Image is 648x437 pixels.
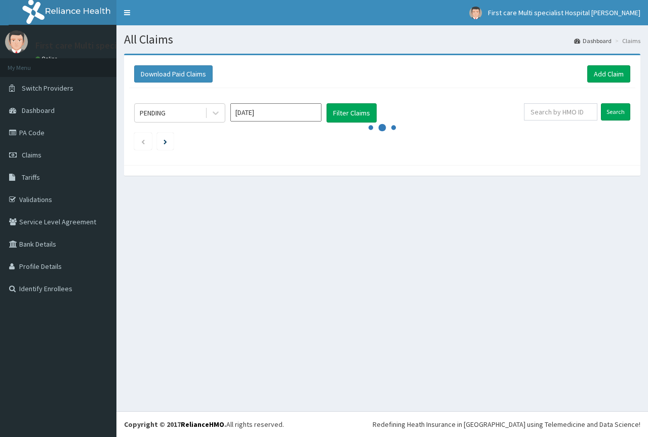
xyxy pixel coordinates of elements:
[116,411,648,437] footer: All rights reserved.
[574,36,612,45] a: Dashboard
[601,103,630,121] input: Search
[613,36,640,45] li: Claims
[124,33,640,46] h1: All Claims
[327,103,377,123] button: Filter Claims
[367,112,397,143] svg: audio-loading
[488,8,640,17] span: First care Multi specialist Hospital [PERSON_NAME]
[5,30,28,53] img: User Image
[22,173,40,182] span: Tariffs
[35,41,237,50] p: First care Multi specialist Hospital [PERSON_NAME]
[140,108,166,118] div: PENDING
[524,103,597,121] input: Search by HMO ID
[469,7,482,19] img: User Image
[22,106,55,115] span: Dashboard
[35,55,60,62] a: Online
[230,103,321,122] input: Select Month and Year
[134,65,213,83] button: Download Paid Claims
[124,420,226,429] strong: Copyright © 2017 .
[22,150,42,160] span: Claims
[181,420,224,429] a: RelianceHMO
[373,419,640,429] div: Redefining Heath Insurance in [GEOGRAPHIC_DATA] using Telemedicine and Data Science!
[587,65,630,83] a: Add Claim
[22,84,73,93] span: Switch Providers
[164,137,167,146] a: Next page
[141,137,145,146] a: Previous page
